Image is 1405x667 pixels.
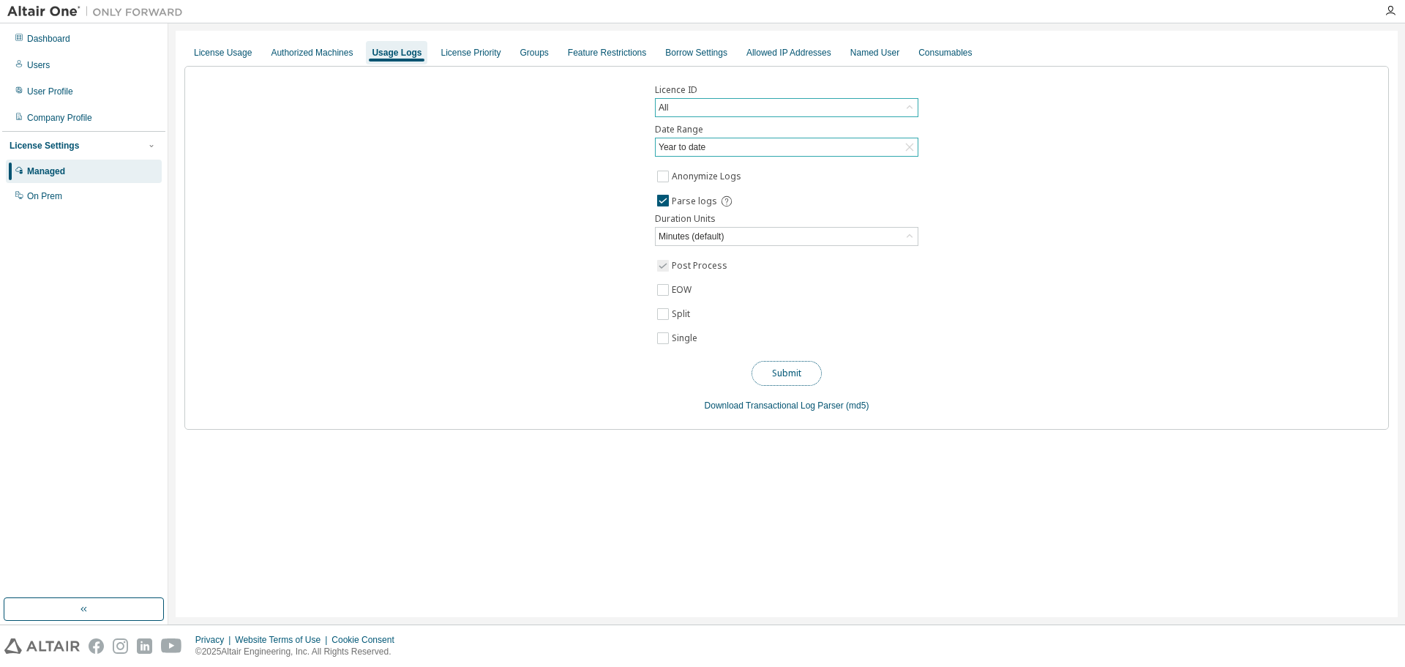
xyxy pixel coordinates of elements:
[331,634,402,646] div: Cookie Consent
[568,47,646,59] div: Feature Restrictions
[10,140,79,152] div: License Settings
[656,100,670,116] div: All
[672,257,730,275] label: Post Process
[27,190,62,202] div: On Prem
[752,361,822,386] button: Submit
[195,646,403,658] p: © 2025 Altair Engineering, Inc. All Rights Reserved.
[656,228,726,245] div: Minutes (default)
[137,638,152,654] img: linkedin.svg
[27,33,70,45] div: Dashboard
[918,47,972,59] div: Consumables
[672,329,700,347] label: Single
[372,47,421,59] div: Usage Logs
[441,47,501,59] div: License Priority
[655,124,918,135] label: Date Range
[195,634,235,646] div: Privacy
[665,47,727,59] div: Borrow Settings
[746,47,831,59] div: Allowed IP Addresses
[655,213,918,225] label: Duration Units
[161,638,182,654] img: youtube.svg
[655,84,918,96] label: Licence ID
[656,138,918,156] div: Year to date
[705,400,844,411] a: Download Transactional Log Parser
[672,195,717,207] span: Parse logs
[672,281,694,299] label: EOW
[656,99,918,116] div: All
[27,59,50,71] div: Users
[89,638,104,654] img: facebook.svg
[27,86,73,97] div: User Profile
[271,47,353,59] div: Authorized Machines
[520,47,549,59] div: Groups
[27,165,65,177] div: Managed
[4,638,80,654] img: altair_logo.svg
[235,634,331,646] div: Website Terms of Use
[850,47,899,59] div: Named User
[113,638,128,654] img: instagram.svg
[846,400,869,411] a: (md5)
[7,4,190,19] img: Altair One
[27,112,92,124] div: Company Profile
[656,228,918,245] div: Minutes (default)
[194,47,252,59] div: License Usage
[656,139,708,155] div: Year to date
[672,168,744,185] label: Anonymize Logs
[672,305,693,323] label: Split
